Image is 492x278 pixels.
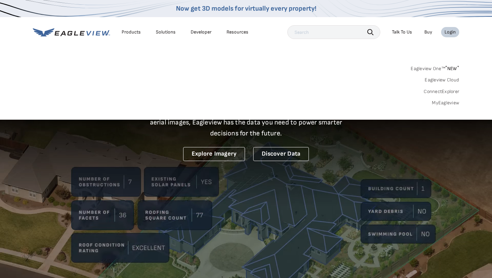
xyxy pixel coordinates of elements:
div: Resources [227,29,248,35]
a: Discover Data [253,147,309,161]
a: Now get 3D models for virtually every property! [176,4,316,13]
div: Solutions [156,29,176,35]
span: NEW [445,66,459,71]
a: Eagleview Cloud [425,77,459,83]
a: Eagleview One™*NEW* [411,64,459,71]
a: MyEagleview [432,100,459,106]
a: Developer [191,29,211,35]
div: Talk To Us [392,29,412,35]
a: Explore Imagery [183,147,245,161]
p: A new era starts here. Built on more than 3.5 billion high-resolution aerial images, Eagleview ha... [141,106,351,139]
input: Search [287,25,380,39]
a: ConnectExplorer [424,89,459,95]
a: Buy [424,29,432,35]
div: Products [122,29,141,35]
div: Login [445,29,456,35]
